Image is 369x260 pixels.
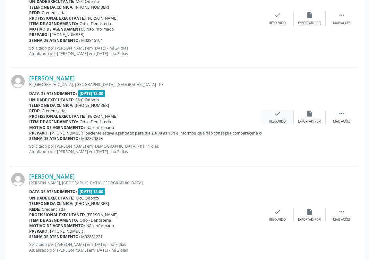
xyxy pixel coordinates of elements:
i: insert_drive_file [306,208,313,215]
span: Não informado [86,125,114,130]
i: check [274,12,281,19]
span: McC Odonto [76,195,99,201]
span: M02881221 [81,234,103,239]
b: Senha de atendimento: [29,234,80,239]
span: [PHONE_NUMBER] [50,32,84,37]
div: Mais ações [333,119,350,124]
b: Preparo: [29,32,49,37]
b: Motivo de agendamento: [29,26,85,32]
b: Item de agendamento: [29,21,78,26]
span: [PHONE_NUMBER] [75,103,109,108]
span: [PHONE_NUMBER] paciente estava agendado para dia 20/08 as 13h e informou que não consegue compare... [50,130,317,136]
b: Profissional executante: [29,15,85,21]
span: M02846104 [81,38,103,43]
img: img [11,75,25,88]
span: [DATE] 13:00 [78,90,105,97]
b: Senha de atendimento: [29,38,80,43]
div: R. [GEOGRAPHIC_DATA], [GEOGRAPHIC_DATA], [GEOGRAPHIC_DATA] - PE [29,82,262,87]
b: Data de atendimento: [29,189,77,194]
b: Data de atendimento: [29,91,77,96]
span: [PERSON_NAME] [87,212,117,218]
a: [PERSON_NAME] [29,173,75,180]
b: Motivo de agendamento: [29,223,85,228]
span: [PERSON_NAME] [87,15,117,21]
span: Não informado [86,26,114,32]
div: Resolvido [269,119,286,124]
p: Solicitado por [PERSON_NAME] em [DATE] - há 7 dias Atualizado por [PERSON_NAME] em [DATE] - há 2 ... [29,242,262,253]
b: Telefone da clínica: [29,201,73,206]
span: McC Odonto [76,97,99,103]
b: Unidade executante: [29,97,74,103]
p: Solicitado por [PERSON_NAME] em [DEMOGRAPHIC_DATA] - há 11 dias Atualizado por [PERSON_NAME] em [... [29,144,262,154]
span: [PERSON_NAME] [87,114,117,119]
span: Credenciada [42,10,65,15]
b: Item de agendamento: [29,218,78,223]
span: Odo.- Dentisteria [80,218,111,223]
b: Rede: [29,207,40,212]
i:  [338,12,345,19]
div: [PERSON_NAME], [GEOGRAPHIC_DATA], [GEOGRAPHIC_DATA] [29,180,262,186]
b: Preparo: [29,130,49,136]
p: Solicitado por [PERSON_NAME] em [DATE] - há 24 dias Atualizado por [PERSON_NAME] em [DATE] - há 2... [29,45,262,56]
i: insert_drive_file [306,110,313,117]
div: Resolvido [269,218,286,222]
i: check [274,208,281,215]
b: Telefone da clínica: [29,5,73,10]
span: [DATE] 13:00 [78,188,105,195]
b: Unidade executante: [29,195,74,201]
span: Odo.- Dentisteria [80,21,111,26]
b: Profissional executante: [29,212,85,218]
i:  [338,110,345,117]
span: Credenciada [42,108,65,114]
b: Rede: [29,10,40,15]
b: Item de agendamento: [29,119,78,125]
b: Profissional executante: [29,114,85,119]
i: insert_drive_file [306,12,313,19]
div: Mais ações [333,21,350,25]
span: M02870218 [81,136,103,141]
i: check [274,110,281,117]
b: Motivo de agendamento: [29,125,85,130]
b: Rede: [29,108,40,114]
b: Senha de atendimento: [29,136,80,141]
div: Mais ações [333,218,350,222]
span: [PHONE_NUMBER] [75,201,109,206]
i:  [338,208,345,215]
span: Credenciada [42,207,65,212]
a: [PERSON_NAME] [29,75,75,82]
span: [PHONE_NUMBER] [75,5,109,10]
div: Exportar (PDF) [298,21,321,25]
div: Exportar (PDF) [298,119,321,124]
div: Exportar (PDF) [298,218,321,222]
span: [PHONE_NUMBER] [50,228,84,234]
div: Resolvido [269,21,286,25]
span: Odo.- Dentisteria [80,119,111,125]
img: img [11,173,25,186]
b: Preparo: [29,228,49,234]
b: Telefone da clínica: [29,103,73,108]
span: Não informado [86,223,114,228]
